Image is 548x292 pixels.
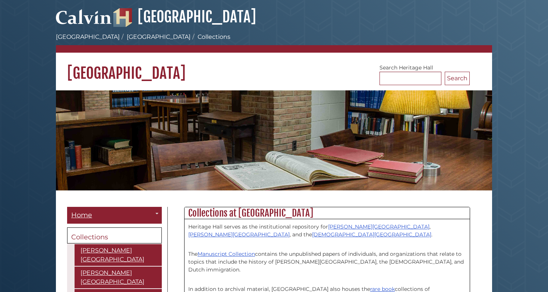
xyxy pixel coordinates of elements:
a: [GEOGRAPHIC_DATA] [127,33,190,40]
p: Heritage Hall serves as the institutional repository for , , and the . [188,223,466,239]
h1: [GEOGRAPHIC_DATA] [56,53,492,83]
img: Calvin [56,6,112,27]
img: Hekman Library Logo [113,8,132,27]
a: [DEMOGRAPHIC_DATA][GEOGRAPHIC_DATA] [312,231,431,238]
a: [PERSON_NAME][GEOGRAPHIC_DATA] [75,267,162,288]
a: Home [67,207,162,224]
span: Collections [71,233,108,241]
li: Collections [190,32,230,41]
nav: breadcrumb [56,32,492,53]
a: [GEOGRAPHIC_DATA] [56,33,120,40]
h2: Collections at [GEOGRAPHIC_DATA] [185,207,470,219]
span: Home [71,211,92,219]
a: Collections [67,227,162,244]
a: Manuscript Collection [198,251,255,257]
a: [GEOGRAPHIC_DATA] [113,7,256,26]
a: [PERSON_NAME][GEOGRAPHIC_DATA] [188,231,290,238]
a: Calvin University [56,17,112,24]
a: [PERSON_NAME][GEOGRAPHIC_DATA] [328,223,429,230]
a: [PERSON_NAME][GEOGRAPHIC_DATA] [75,244,162,266]
button: Search [445,72,470,85]
p: The contains the unpublished papers of individuals, and organizations that relate to topics that ... [188,242,466,274]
